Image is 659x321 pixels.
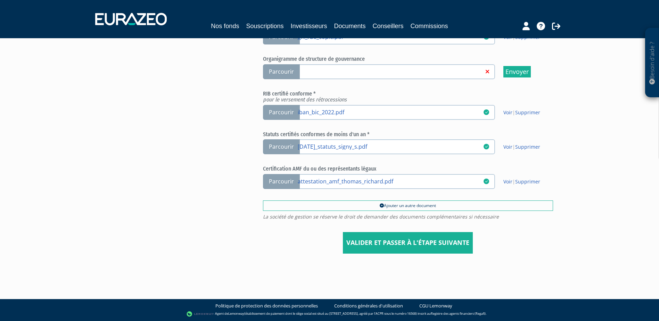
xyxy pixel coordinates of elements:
[373,21,404,31] a: Conseillers
[246,21,283,31] a: Souscriptions
[95,13,167,25] img: 1732889491-logotype_eurazeo_blanc_rvb.png
[228,311,244,316] a: Lemonway
[263,105,300,120] span: Parcourir
[503,178,512,185] a: Voir
[215,303,318,309] a: Politique de protection des données personnelles
[503,143,512,150] a: Voir
[290,21,327,31] a: Investisseurs
[263,91,553,103] h6: RIB certifié conforme *
[263,174,300,189] span: Parcourir
[503,66,531,77] input: Envoyer
[263,214,553,219] span: La société de gestion se réserve le droit de demander des documents complémentaires si nécessaire
[263,64,300,79] span: Parcourir
[648,32,656,94] p: Besoin d'aide ?
[503,109,512,116] a: Voir
[343,232,473,254] input: Valider et passer à l'étape suivante
[431,311,486,316] a: Registre des agents financiers (Regafi)
[503,109,540,116] span: |
[263,96,347,103] em: pour le versement des rétrocessions
[503,178,540,185] span: |
[484,144,489,149] i: 15/10/2025 11:37
[263,56,553,62] h6: Organigramme de structure de gouvernance
[515,143,540,150] a: Supprimer
[187,311,213,318] img: logo-lemonway.png
[334,21,366,31] a: Documents
[263,131,553,138] h6: Statuts certifiés conformes de moins d'un an *
[263,200,553,211] a: Ajouter un autre document
[484,179,489,184] i: 15/10/2025 11:38
[298,108,483,115] a: iban_bic_2022.pdf
[515,178,540,185] a: Supprimer
[503,143,540,150] span: |
[334,303,403,309] a: Conditions générales d'utilisation
[7,311,652,318] div: - Agent de (établissement de paiement dont le siège social est situé au [STREET_ADDRESS], agréé p...
[263,139,300,154] span: Parcourir
[515,109,540,116] a: Supprimer
[263,166,553,172] h6: Certification AMF du ou des représentants légaux
[298,143,483,150] a: [DATE]_statuts_signy_s.pdf
[484,109,489,115] i: 15/10/2025 11:36
[419,303,452,309] a: CGU Lemonway
[211,21,239,31] a: Nos fonds
[298,178,483,184] a: attestation_amf_thomas_richard.pdf
[411,21,448,31] a: Commissions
